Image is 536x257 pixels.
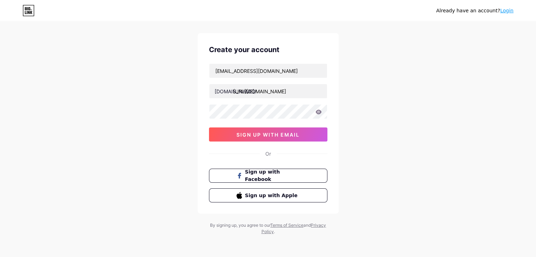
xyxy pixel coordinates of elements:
button: Sign up with Apple [209,188,327,202]
a: Login [500,8,513,13]
div: Or [265,150,271,157]
div: [DOMAIN_NAME]/ [215,88,256,95]
input: Email [209,64,327,78]
div: Already have an account? [436,7,513,14]
span: Sign up with Apple [245,192,300,199]
span: Sign up with Facebook [245,168,300,183]
div: Create your account [209,44,327,55]
span: sign up with email [236,132,300,138]
button: Sign up with Facebook [209,169,327,183]
div: By signing up, you agree to our and . [208,222,328,235]
button: sign up with email [209,127,327,142]
a: Terms of Service [270,222,303,228]
input: username [209,84,327,98]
